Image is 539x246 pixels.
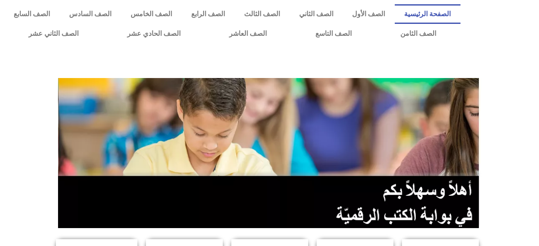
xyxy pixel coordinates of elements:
[182,4,235,24] a: الصف الرابع
[234,4,289,24] a: الصف الثالث
[376,24,460,43] a: الصف الثامن
[343,4,395,24] a: الصف الأول
[60,4,121,24] a: الصف السادس
[205,24,291,43] a: الصف العاشر
[121,4,182,24] a: الصف الخامس
[289,4,343,24] a: الصف الثاني
[291,24,376,43] a: الصف التاسع
[4,24,103,43] a: الصف الثاني عشر
[4,4,60,24] a: الصف السابع
[395,4,460,24] a: الصفحة الرئيسية
[103,24,205,43] a: الصف الحادي عشر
